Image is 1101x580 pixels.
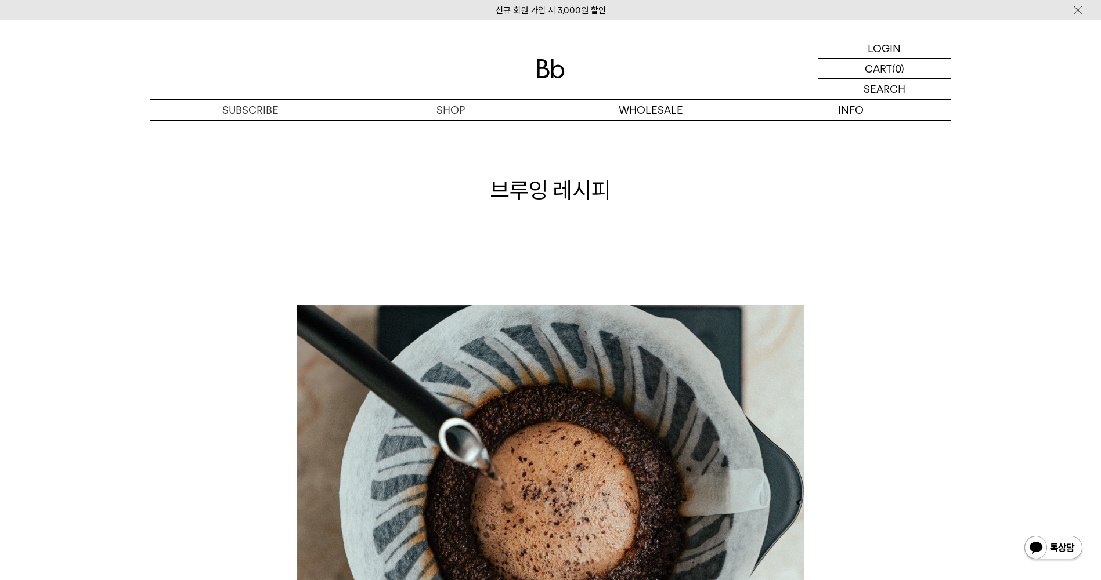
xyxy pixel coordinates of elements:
[351,100,551,120] a: SHOP
[1023,535,1084,563] img: 카카오톡 채널 1:1 채팅 버튼
[892,59,904,78] p: (0)
[865,59,892,78] p: CART
[551,100,751,120] p: WHOLESALE
[150,175,951,205] h1: 브루잉 레시피
[818,38,951,59] a: LOGIN
[150,100,351,120] a: SUBSCRIBE
[537,59,565,78] img: 로고
[751,100,951,120] p: INFO
[818,59,951,79] a: CART (0)
[868,38,901,58] p: LOGIN
[496,5,606,16] a: 신규 회원 가입 시 3,000원 할인
[864,79,905,99] p: SEARCH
